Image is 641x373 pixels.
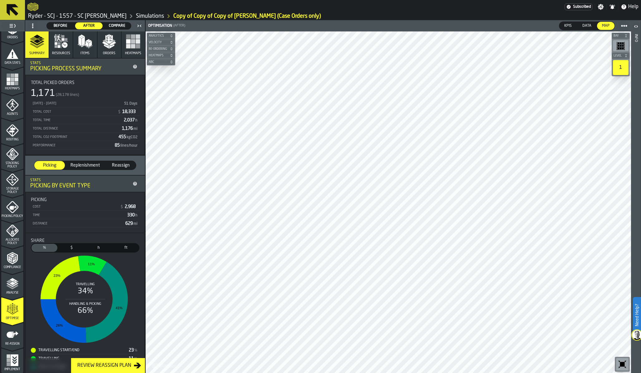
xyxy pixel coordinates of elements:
label: button-switch-multi-Before [46,22,75,30]
button: button- [612,33,630,39]
label: button-toggle-Notifications [607,4,618,10]
span: lines/hour [120,144,137,148]
div: thumb [47,22,75,29]
span: Share [31,238,45,243]
label: button-switch-multi-Data [577,21,597,30]
label: button-toggle-Close me [135,22,144,30]
div: thumb [105,161,136,170]
span: Map [600,23,612,29]
div: Optimisation [147,24,172,28]
span: Reassign [108,162,133,168]
div: Review Reassign Plan [75,362,134,369]
div: Cost [32,205,118,209]
span: h [135,119,137,122]
div: button-toolbar-undefined [612,59,630,76]
div: Title [31,238,139,243]
span: (28,178 lines) [56,93,79,97]
div: Stat Value [129,348,134,353]
button: button- [147,39,175,45]
div: Time [32,213,125,217]
span: 1,176 [122,126,138,131]
li: menu Re-assign [1,323,23,347]
label: Need Help? [634,298,640,333]
button: button- [147,33,175,39]
span: % [134,348,137,353]
span: $ [118,110,120,114]
label: button-switch-multi-Compare [103,22,131,30]
span: Level [612,54,623,58]
label: button-switch-multi-Replenishment [65,161,105,170]
span: % [33,245,56,251]
nav: Breadcrumb [27,12,639,20]
div: 1 [613,60,629,75]
a: link-to-/wh/i/fcc31a91-0955-4476-b436-313eac94fd17/simulations/365b8ddf-8673-46ed-acf8-67238ecefe46 [173,13,321,20]
label: button-toggle-Help [618,3,641,11]
span: Orders [103,51,115,55]
span: 629 [125,221,138,226]
span: Heatmaps [1,87,23,90]
svg: Reset zoom and position [617,359,627,369]
div: thumb [577,22,596,30]
span: Picking [31,197,47,202]
span: Re-Ordering [147,47,168,51]
div: Performance [32,144,112,148]
header: Optimisation [146,20,631,31]
label: button-switch-multi-After [75,22,103,30]
li: menu Storage Policy [1,169,23,194]
label: button-switch-multi-Share [31,243,58,253]
div: Picking by event type [30,182,130,189]
li: menu Analyse [1,271,23,296]
a: logo-header [147,359,182,372]
span: KPIs [562,23,574,29]
div: 1,171 [31,88,55,99]
div: Travelling Start/End [31,348,129,353]
span: h [87,245,110,251]
li: menu Data Stats [1,42,23,67]
span: h [135,214,137,217]
a: logo-header [27,1,38,12]
li: menu Allocate Policy [1,220,23,245]
li: menu Orders [1,16,23,41]
span: 51 Days [124,102,137,106]
span: mi [133,222,137,226]
div: stat-Picking [26,192,144,233]
label: button-switch-multi-Time [85,243,112,253]
div: thumb [103,22,131,29]
div: Distance [32,222,123,226]
span: Compare [106,23,128,29]
label: button-toggle-Settings [595,4,606,10]
div: StatList-item-Distance [31,219,139,228]
div: Total CO2 Footprint [32,135,116,139]
span: 330 [127,213,138,217]
div: Title [31,197,139,202]
div: thumb [75,22,103,29]
span: ft [114,245,137,251]
span: Total Picked Orders [31,80,75,85]
span: Subscribed [573,5,591,9]
span: Storage Policy [1,187,23,194]
span: Routing [1,138,23,141]
span: Velocity [147,41,168,44]
a: link-to-/wh/i/fcc31a91-0955-4476-b436-313eac94fd17 [28,13,127,20]
span: $ [60,245,83,251]
span: After [78,23,100,29]
div: thumb [31,244,57,252]
li: menu Compliance [1,246,23,271]
div: stat-Total Picked Orders [26,75,144,154]
span: Data [580,23,594,29]
div: StatList-item-Time [31,211,139,219]
div: StatList-item-Total Time [31,116,139,124]
div: thumb [559,22,577,30]
label: button-switch-multi-Distance [112,243,139,253]
div: StatList-item-Performance [31,141,139,149]
div: StatList-item-Cost [31,202,139,211]
div: Stats [30,61,130,65]
span: Optimise [1,317,23,320]
li: menu Implement [1,348,23,373]
span: Data Stats [1,61,23,65]
div: Travelling [31,356,129,361]
li: menu Picking Policy [1,195,23,220]
span: 2,968 [125,205,137,209]
div: Stat Value [129,356,134,361]
div: button-toolbar-undefined [612,39,630,53]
